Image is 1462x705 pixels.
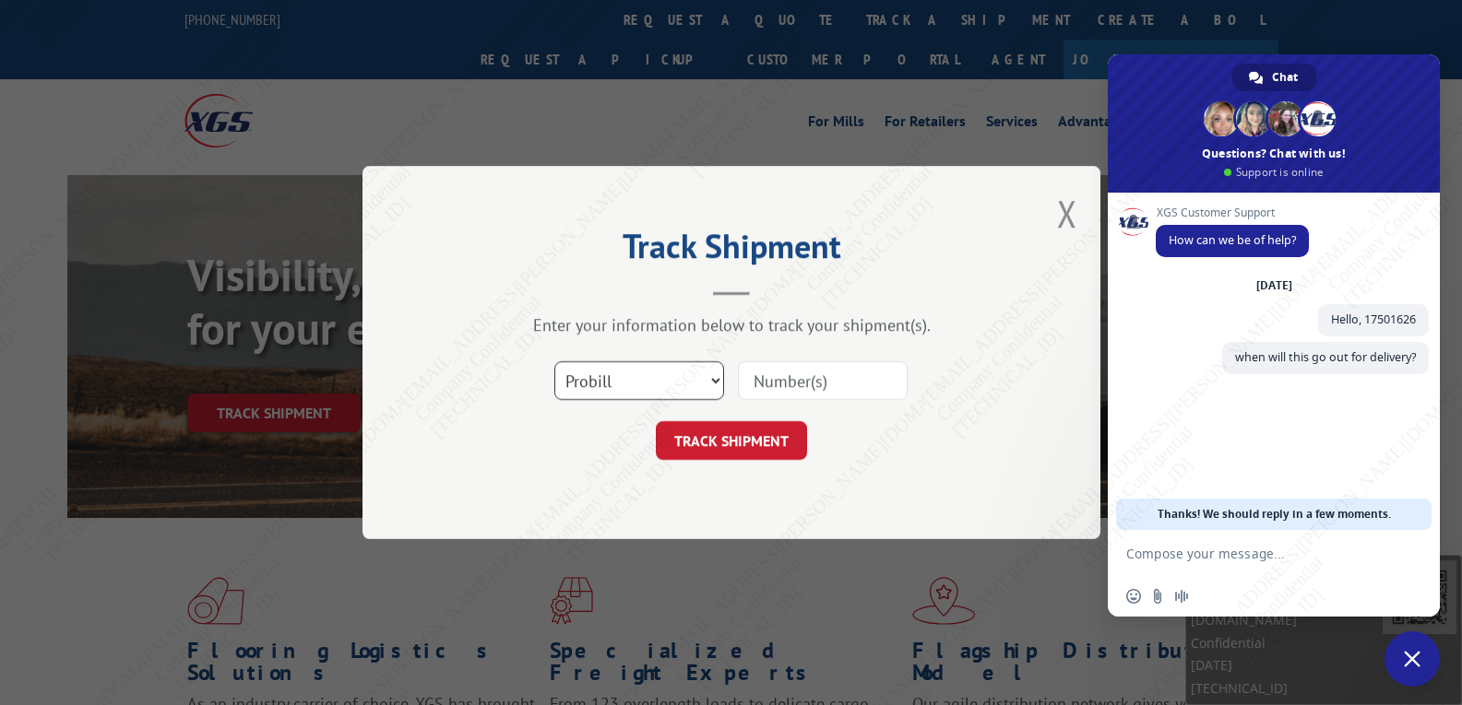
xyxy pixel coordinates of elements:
[455,233,1008,268] h2: Track Shipment
[1235,349,1416,365] span: when will this go out for delivery?
[1272,64,1298,91] span: Chat
[1158,499,1391,530] span: Thanks! We should reply in a few moments.
[1126,546,1381,562] textarea: Compose your message...
[1385,631,1440,687] div: Close chat
[738,361,908,400] input: Number(s)
[455,314,1008,335] div: Enter your information below to track your shipment(s).
[1150,589,1165,604] span: Send a file
[1256,280,1292,291] div: [DATE]
[1057,189,1077,238] button: Close modal
[1169,232,1296,248] span: How can we be of help?
[1156,206,1309,219] span: XGS Customer Support
[1232,64,1316,91] div: Chat
[1126,589,1141,604] span: Insert an emoji
[656,421,807,460] button: TRACK SHIPMENT
[1174,589,1189,604] span: Audio message
[1331,311,1416,327] span: Hello, 17501626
